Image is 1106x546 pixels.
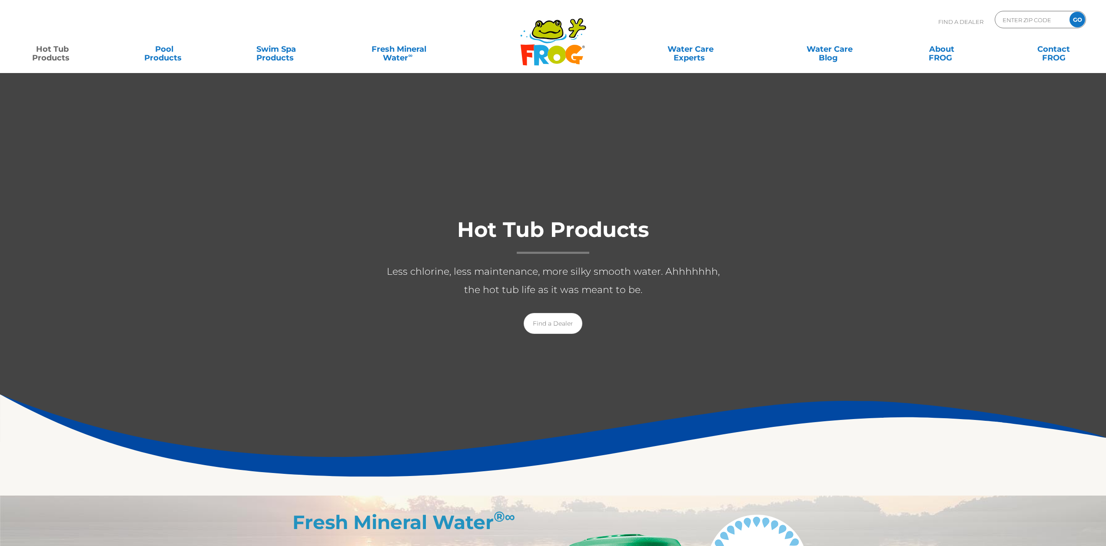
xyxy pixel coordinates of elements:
a: Hot TubProducts [9,40,96,58]
a: ContactFROG [1010,40,1097,58]
em: ∞ [505,508,515,525]
h1: Hot Tub Products [379,218,727,254]
h2: Fresh Mineral Water [292,511,553,533]
a: Find a Dealer [524,313,582,334]
a: Fresh MineralWater∞ [345,40,454,58]
input: Zip Code Form [1002,13,1060,26]
input: GO [1069,12,1085,27]
a: Swim SpaProducts [232,40,319,58]
a: PoolProducts [121,40,208,58]
p: Find A Dealer [938,11,983,33]
sup: ∞ [408,52,412,59]
p: Less chlorine, less maintenance, more silky smooth water. Ahhhhhhh, the hot tub life as it was me... [379,263,727,299]
sup: ® [494,508,515,525]
a: Water CareBlog [786,40,873,58]
a: AboutFROG [898,40,985,58]
a: Water CareExperts [620,40,761,58]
